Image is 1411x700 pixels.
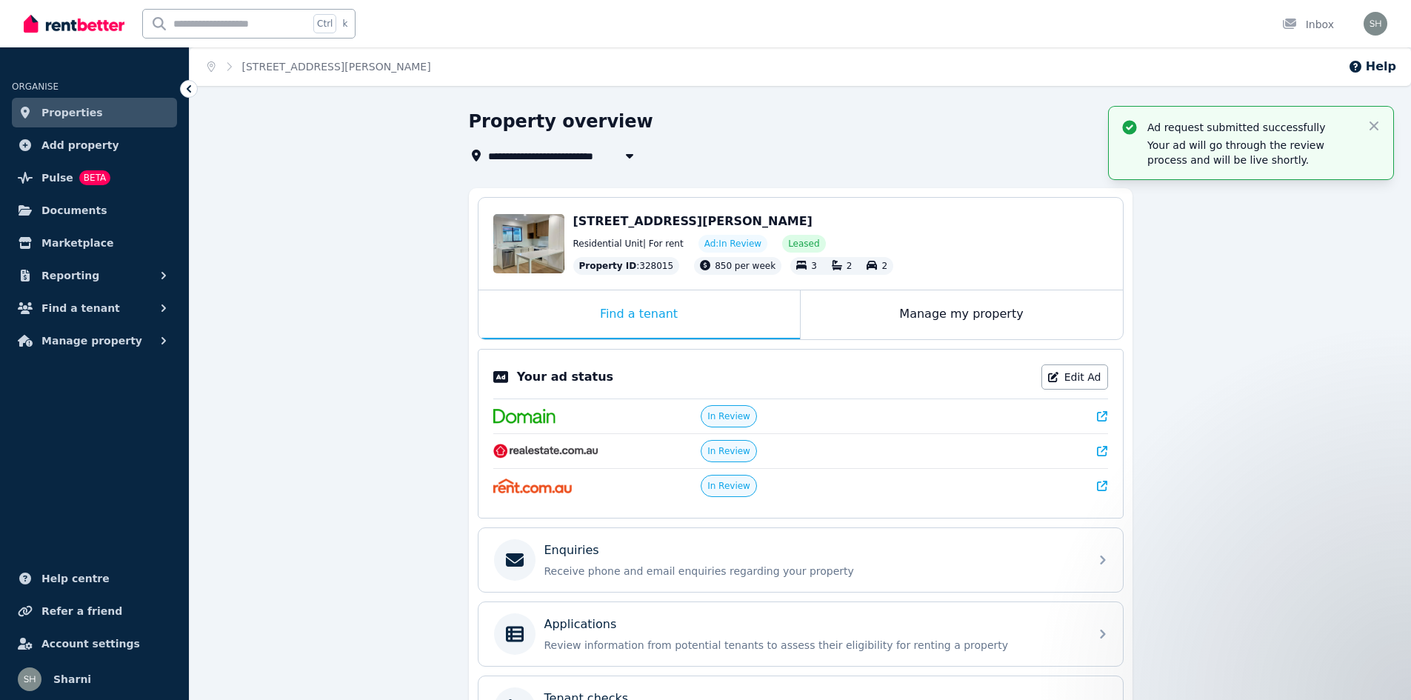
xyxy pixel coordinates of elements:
[41,602,122,620] span: Refer a friend
[544,564,1081,579] p: Receive phone and email enquiries regarding your property
[478,602,1123,666] a: ApplicationsReview information from potential tenants to assess their eligibility for renting a p...
[41,635,140,653] span: Account settings
[313,14,336,33] span: Ctrl
[544,616,617,633] p: Applications
[41,234,113,252] span: Marketplace
[847,261,853,271] span: 2
[41,570,110,587] span: Help centre
[12,596,177,626] a: Refer a friend
[342,18,347,30] span: k
[881,261,887,271] span: 2
[12,130,177,160] a: Add property
[544,638,1081,653] p: Review information from potential tenants to assess their eligibility for renting a property
[79,170,110,185] span: BETA
[41,201,107,219] span: Documents
[12,261,177,290] button: Reporting
[18,667,41,691] img: Sharni
[573,214,813,228] span: [STREET_ADDRESS][PERSON_NAME]
[41,299,120,317] span: Find a tenant
[493,479,573,493] img: Rent.com.au
[1348,58,1396,76] button: Help
[517,368,613,386] p: Your ad status
[573,257,680,275] div: : 328015
[493,409,556,424] img: Domain.com.au
[41,267,99,284] span: Reporting
[12,196,177,225] a: Documents
[1361,650,1396,685] iframe: Intercom live chat
[801,290,1123,339] div: Manage my property
[41,169,73,187] span: Pulse
[41,136,119,154] span: Add property
[707,410,750,422] span: In Review
[12,326,177,356] button: Manage property
[1147,120,1355,135] p: Ad request submitted successfully
[1364,12,1387,36] img: Sharni
[12,293,177,323] button: Find a tenant
[12,98,177,127] a: Properties
[707,445,750,457] span: In Review
[1282,17,1334,32] div: Inbox
[811,261,817,271] span: 3
[12,564,177,593] a: Help centre
[12,81,59,92] span: ORGANISE
[12,629,177,659] a: Account settings
[573,238,684,250] span: Residential Unit | For rent
[478,290,800,339] div: Find a tenant
[715,261,775,271] span: 850 per week
[579,260,637,272] span: Property ID
[41,332,142,350] span: Manage property
[469,110,653,133] h1: Property overview
[478,528,1123,592] a: EnquiriesReceive phone and email enquiries regarding your property
[544,541,599,559] p: Enquiries
[704,238,761,250] span: Ad: In Review
[493,444,599,459] img: RealEstate.com.au
[707,480,750,492] span: In Review
[788,238,819,250] span: Leased
[41,104,103,121] span: Properties
[242,61,431,73] a: [STREET_ADDRESS][PERSON_NAME]
[53,670,91,688] span: Sharni
[190,47,449,86] nav: Breadcrumb
[1041,364,1108,390] a: Edit Ad
[12,163,177,193] a: PulseBETA
[1147,138,1355,167] p: Your ad will go through the review process and will be live shortly.
[12,228,177,258] a: Marketplace
[24,13,124,35] img: RentBetter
